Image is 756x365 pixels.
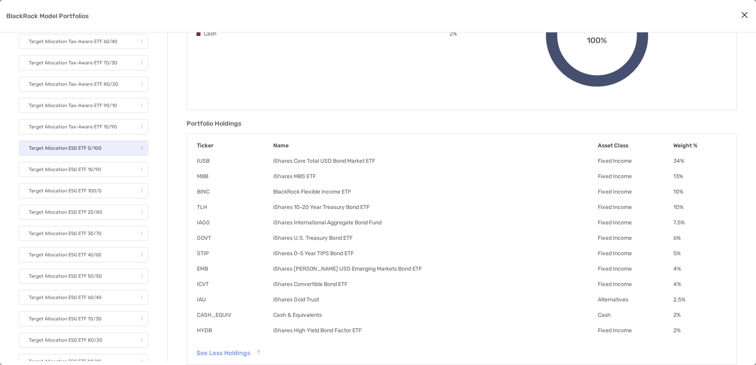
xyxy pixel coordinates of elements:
[190,344,267,361] button: See Less Holdings
[19,98,148,113] a: Target Allocation Tax-Aware ETF 90/10
[197,327,273,334] td: HYDB
[29,250,102,260] p: Target Allocation ESG ETF 40/60
[673,173,727,180] td: 13 %
[19,183,148,198] a: Target Allocation ESG ETF 100/0
[597,311,673,319] td: Cash
[673,157,727,165] td: 34 %
[29,143,102,153] p: Target Allocation ESG ETF 0/100
[597,173,673,180] td: Fixed Income
[29,186,102,196] p: Target Allocation ESG ETF 100/0
[29,207,102,217] p: Target Allocation ESG ETF 20/80
[597,280,673,288] td: Fixed Income
[197,142,273,149] th: Ticker
[673,234,727,242] td: 6 %
[273,280,597,288] td: iShares Convertible Bond ETF
[273,142,597,149] th: Name
[673,280,727,288] td: 4 %
[673,203,727,211] td: 10 %
[197,265,273,273] td: EMB
[29,165,101,175] p: Target Allocation ESG ETF 10/90
[739,9,750,21] button: Close modal
[597,265,673,273] td: Fixed Income
[19,205,148,220] a: Target Allocation ESG ETF 20/80
[19,119,148,134] a: Target Allocation Tax-Aware ETF 10/90
[29,79,118,89] p: Target Allocation Tax-Aware ETF 80/20
[673,265,727,273] td: 4 %
[673,327,727,334] td: 2 %
[197,219,273,226] td: IAGG
[187,120,737,127] h3: Portfolio Holdings
[597,296,673,303] td: Alternatives
[273,311,597,319] td: Cash & Equivalents
[597,203,673,211] td: Fixed Income
[197,157,273,165] td: IUSB
[273,173,597,180] td: iShares MBS ETF
[19,247,148,262] a: Target Allocation ESG ETF 40/60
[273,250,597,257] td: iShares 0-5 Year TIPS Bond ETF
[597,234,673,242] td: Fixed Income
[587,34,607,45] span: 100%
[597,157,673,165] td: Fixed Income
[573,26,621,34] span: Asset Allocation
[597,327,673,334] td: Fixed Income
[197,188,273,196] td: BINC
[29,335,102,345] p: Target Allocation ESG ETF 80/20
[19,34,148,49] a: Target Allocation Tax-Aware ETF 60/40
[19,226,148,241] a: Target Allocation ESG ETF 30/70
[197,280,273,288] td: ICVT
[273,234,597,242] td: iShares U.S. Treasury Bond ETF
[273,188,597,196] td: BlackRock Flexible Income ETF
[197,234,273,242] td: GOVT
[673,250,727,257] td: 5 %
[204,29,217,39] p: Cash
[673,219,727,226] td: 7.5 %
[673,142,727,149] th: Weight %
[19,162,148,177] a: Target Allocation ESG ETF 10/90
[197,250,273,257] td: STIP
[29,271,102,281] p: Target Allocation ESG ETF 50/50
[673,311,727,319] td: 2 %
[29,37,117,47] p: Target Allocation Tax-Aware ETF 60/40
[197,311,273,319] td: CASH_EQUIV
[19,77,148,92] a: Target Allocation Tax-Aware ETF 80/20
[673,296,727,303] td: 2.5 %
[19,290,148,305] a: Target Allocation ESG ETF 60/40
[19,269,148,284] a: Target Allocation ESG ETF 50/50
[197,296,273,303] td: IAU
[597,219,673,226] td: Fixed Income
[19,333,148,348] a: Target Allocation ESG ETF 80/20
[29,293,102,303] p: Target Allocation ESG ETF 60/40
[273,327,597,334] td: iShares High Yield Bond Factor ETF
[273,265,597,273] td: iShares [PERSON_NAME] USD Emerging Markets Bond ETF
[197,173,273,180] td: MBB
[19,55,148,70] a: Target Allocation Tax-Aware ETF 70/30
[29,122,117,132] p: Target Allocation Tax-Aware ETF 10/90
[29,101,117,111] p: Target Allocation Tax-Aware ETF 90/10
[673,188,727,196] td: 10 %
[19,311,148,326] a: Target Allocation ESG ETF 70/30
[19,141,148,156] a: Target Allocation ESG ETF 0/100
[29,229,102,239] p: Target Allocation ESG ETF 30/70
[29,314,102,324] p: Target Allocation ESG ETF 70/30
[450,29,457,39] p: 2 %
[273,203,597,211] td: iShares 10-20 Year Treasury Bond ETF
[597,142,673,149] th: Asset Class
[273,296,597,303] td: iShares Gold Trust
[197,203,273,211] td: TLH
[273,157,597,165] td: iShares Core Total USD Bond Market ETF
[597,188,673,196] td: Fixed Income
[597,250,673,257] td: Fixed Income
[6,11,89,21] p: BlackRock Model Portfolios
[273,219,597,226] td: iShares International Aggregate Bond Fund
[29,58,117,68] p: Target Allocation Tax-Aware ETF 70/30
